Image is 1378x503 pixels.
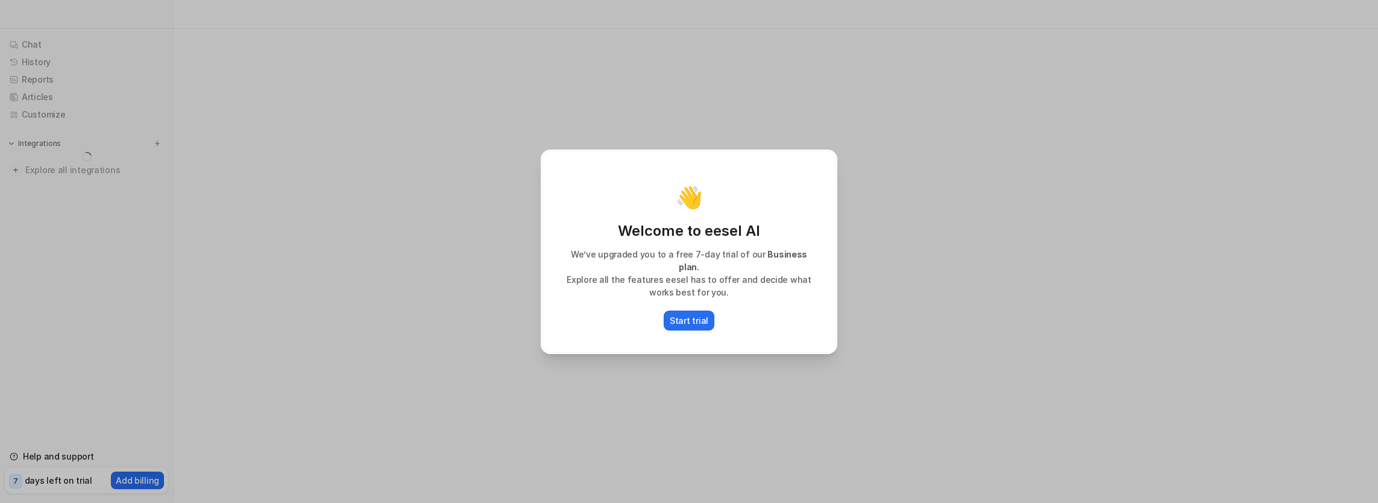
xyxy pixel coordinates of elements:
[555,248,823,273] p: We’ve upgraded you to a free 7-day trial of our
[676,185,703,209] p: 👋
[555,273,823,299] p: Explore all the features eesel has to offer and decide what works best for you.
[670,314,708,327] p: Start trial
[664,311,714,331] button: Start trial
[555,221,823,241] p: Welcome to eesel AI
